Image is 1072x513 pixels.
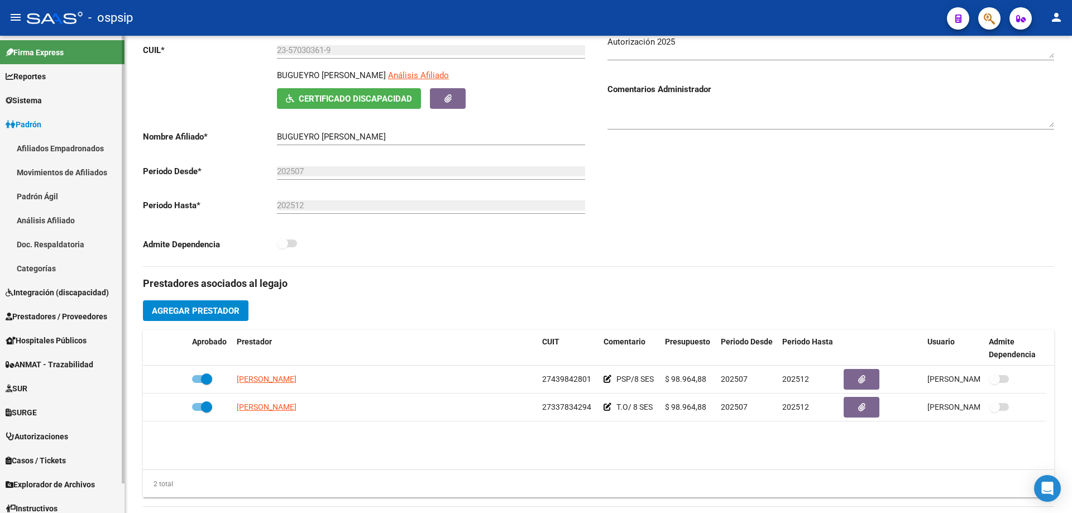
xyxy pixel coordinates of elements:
span: CUIT [542,337,559,346]
p: BUGUEYRO [PERSON_NAME] [277,69,386,81]
span: SURGE [6,406,37,419]
p: Periodo Hasta [143,199,277,212]
span: $ 98.964,88 [665,402,706,411]
span: Integración (discapacidad) [6,286,109,299]
button: Certificado Discapacidad [277,88,421,109]
datatable-header-cell: CUIT [538,330,599,367]
datatable-header-cell: Admite Dependencia [984,330,1046,367]
span: Casos / Tickets [6,454,66,467]
span: Agregar Prestador [152,306,240,316]
span: Presupuesto [665,337,710,346]
span: Certificado Discapacidad [299,94,412,104]
span: Usuario [927,337,955,346]
mat-icon: person [1050,11,1063,24]
span: [PERSON_NAME] [237,402,296,411]
span: SUR [6,382,27,395]
button: Agregar Prestador [143,300,248,321]
h3: Prestadores asociados al legajo [143,276,1054,291]
h3: Comentarios Administrador [607,83,1054,95]
span: 202512 [782,402,809,411]
span: PSP/8 SES [616,375,654,383]
span: Prestadores / Proveedores [6,310,107,323]
mat-icon: menu [9,11,22,24]
span: Admite Dependencia [989,337,1036,359]
span: 202507 [721,402,748,411]
span: Autorizaciones [6,430,68,443]
span: [PERSON_NAME] [237,375,296,383]
span: 202512 [782,375,809,383]
datatable-header-cell: Prestador [232,330,538,367]
span: Periodo Desde [721,337,773,346]
span: [PERSON_NAME] [DATE] [927,402,1015,411]
span: Comentario [604,337,645,346]
div: Open Intercom Messenger [1034,475,1061,502]
span: $ 98.964,88 [665,375,706,383]
div: 2 total [143,478,173,490]
span: 202507 [721,375,748,383]
span: Reportes [6,70,46,83]
span: 27439842801 [542,375,591,383]
datatable-header-cell: Periodo Desde [716,330,778,367]
span: Periodo Hasta [782,337,833,346]
span: T.O/ 8 SES [616,402,653,411]
span: Análisis Afiliado [388,70,449,80]
p: Admite Dependencia [143,238,277,251]
datatable-header-cell: Usuario [923,330,984,367]
p: CUIL [143,44,277,56]
span: ANMAT - Trazabilidad [6,358,93,371]
datatable-header-cell: Aprobado [188,330,232,367]
span: - ospsip [88,6,133,30]
datatable-header-cell: Presupuesto [661,330,716,367]
span: Hospitales Públicos [6,334,87,347]
span: Prestador [237,337,272,346]
p: Periodo Desde [143,165,277,178]
span: Firma Express [6,46,64,59]
p: Nombre Afiliado [143,131,277,143]
datatable-header-cell: Comentario [599,330,661,367]
span: Sistema [6,94,42,107]
span: Aprobado [192,337,227,346]
span: Padrón [6,118,41,131]
span: 27337834294 [542,402,591,411]
span: [PERSON_NAME] [DATE] [927,375,1015,383]
datatable-header-cell: Periodo Hasta [778,330,839,367]
span: Explorador de Archivos [6,478,95,491]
